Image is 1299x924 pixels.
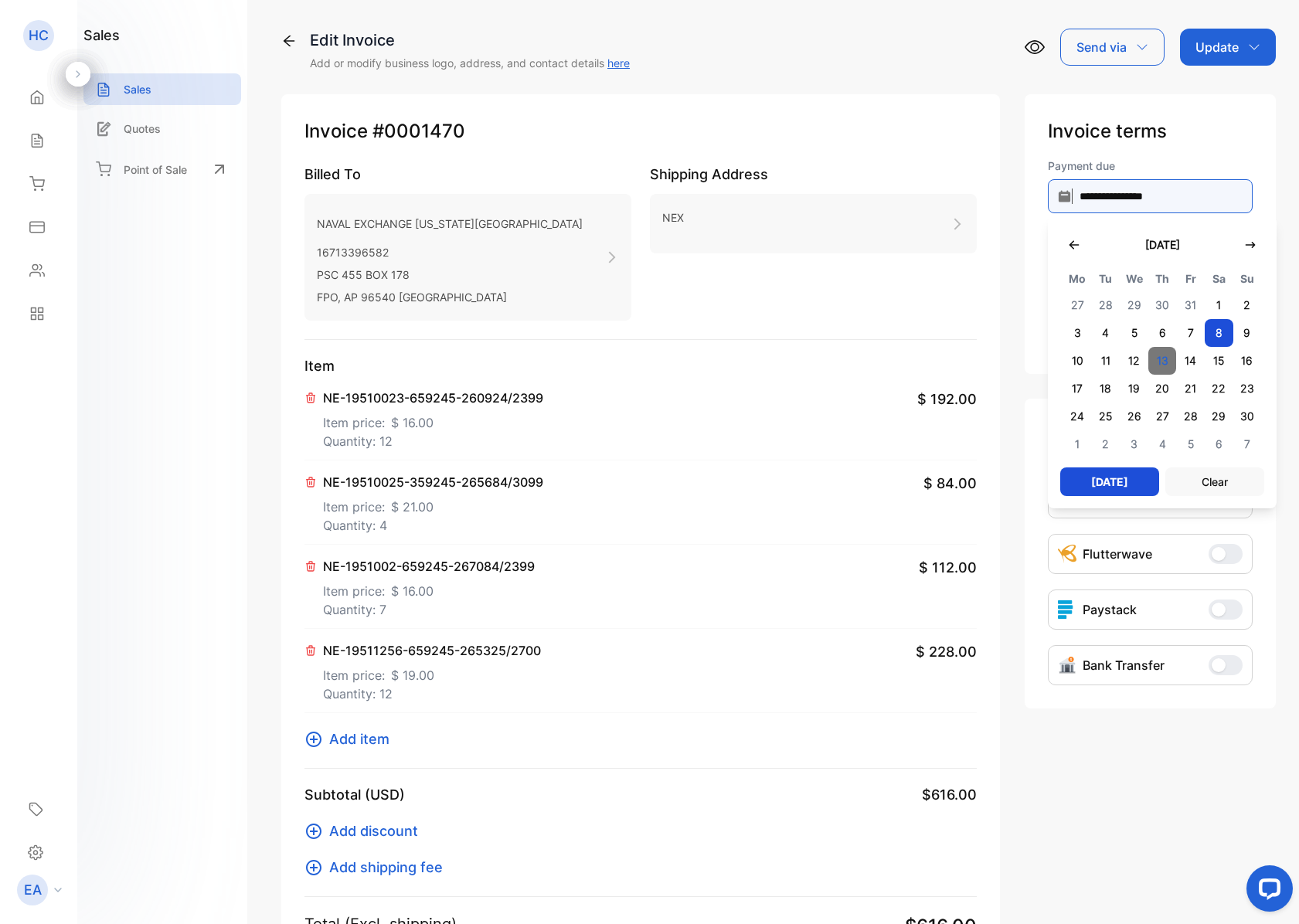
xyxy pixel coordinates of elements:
[1063,403,1092,430] span: 24
[1120,347,1148,375] span: 12
[1148,375,1177,403] span: 20
[1092,347,1120,375] span: 11
[323,432,543,450] p: Quantity: 12
[329,857,443,878] span: Add shipping fee
[317,286,583,308] p: FPO, AP 96540 [GEOGRAPHIC_DATA]
[1205,291,1233,319] span: 1
[1060,29,1165,66] button: Send via
[1083,545,1152,563] p: Flutterwave
[1233,403,1262,430] span: 30
[323,389,543,407] p: NE-19510023-659245-260924/2399
[1120,319,1148,347] span: 5
[391,582,434,600] span: $ 16.00
[317,212,583,235] p: NAVAL EXCHANGE [US_STATE][GEOGRAPHIC_DATA]
[1148,430,1177,458] span: 4
[323,557,535,576] p: NE-1951002-659245-267084/2399
[607,56,630,70] a: here
[1120,270,1148,288] span: We
[391,413,434,432] span: $ 16.00
[317,263,583,286] p: PSC 455 BOX 178
[1092,430,1120,458] span: 2
[1076,38,1127,56] p: Send via
[1195,38,1239,56] p: Update
[1205,347,1233,375] span: 15
[323,473,543,491] p: NE-19510025-359245-265684/3099
[1176,291,1205,319] span: 31
[1148,403,1177,430] span: 27
[391,666,434,685] span: $ 19.00
[1083,600,1137,619] p: Paystack
[323,516,543,535] p: Quantity: 4
[923,473,977,494] span: $ 84.00
[304,164,631,185] p: Billed To
[1148,270,1177,288] span: Th
[1083,656,1165,674] p: Bank Transfer
[1092,375,1120,403] span: 18
[1205,270,1233,288] span: Sa
[1233,270,1262,288] span: Su
[1176,270,1205,288] span: Fr
[1233,291,1262,319] span: 2
[922,784,977,805] span: $616.00
[310,29,630,52] div: Edit Invoice
[1180,29,1276,66] button: Update
[304,820,427,841] button: Add discount
[1048,117,1253,145] p: Invoice terms
[650,164,977,185] p: Shipping Address
[917,389,977,409] span: $ 192.00
[1092,403,1120,430] span: 25
[1176,375,1205,403] span: 21
[1120,430,1148,458] span: 3
[1205,375,1233,403] span: 22
[24,880,42,900] p: EA
[1165,467,1264,496] button: Clear
[1120,375,1148,403] span: 19
[1063,291,1092,319] span: 27
[329,729,389,749] span: Add item
[1063,430,1092,458] span: 1
[1092,270,1120,288] span: Tu
[323,407,543,432] p: Item price:
[919,557,977,578] span: $ 112.00
[1120,403,1148,430] span: 26
[323,600,535,619] p: Quantity: 7
[1234,859,1299,924] iframe: LiveChat chat widget
[1233,430,1262,458] span: 7
[310,55,630,71] p: Add or modify business logo, address, and contact details
[1063,375,1092,403] span: 17
[323,576,535,600] p: Item price:
[1148,319,1177,347] span: 6
[1092,319,1120,347] span: 4
[372,117,465,145] span: #0001470
[1120,291,1148,319] span: 29
[83,113,241,144] a: Quotes
[1092,291,1120,319] span: 28
[1176,347,1205,375] span: 14
[1063,347,1092,375] span: 10
[1130,229,1195,260] button: [DATE]
[1148,347,1177,375] span: 13
[304,355,977,376] p: Item
[329,820,418,841] span: Add discount
[124,81,151,97] p: Sales
[1233,375,1262,403] span: 23
[1058,656,1076,674] img: Icon
[1176,403,1205,430] span: 28
[124,121,161,137] p: Quotes
[391,498,434,516] span: $ 21.00
[916,641,977,662] span: $ 228.00
[1058,545,1076,563] img: Icon
[1205,430,1233,458] span: 6
[1233,319,1262,347] span: 9
[1048,158,1253,174] label: Payment due
[29,25,49,46] p: HC
[304,857,452,878] button: Add shipping fee
[1063,319,1092,347] span: 3
[1058,600,1076,619] img: icon
[1176,319,1205,347] span: 7
[1063,270,1092,288] span: Mo
[323,641,541,660] p: NE-19511256-659245-265325/2700
[83,25,120,46] h1: sales
[317,241,583,263] p: 16713396582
